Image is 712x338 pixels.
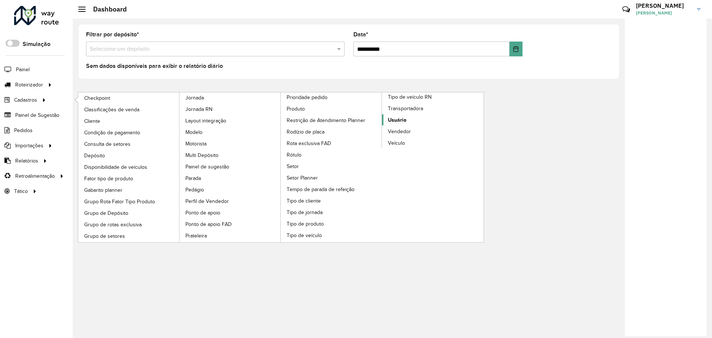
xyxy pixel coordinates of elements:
[388,139,405,147] span: Veículo
[281,103,382,114] a: Produto
[84,94,110,102] span: Checkpoint
[84,129,140,137] span: Condição de pagamento
[185,140,207,148] span: Motorista
[281,161,382,172] a: Setor
[78,196,180,207] a: Grupo Rota Fator Tipo Produto
[78,115,180,127] a: Cliente
[179,184,281,195] a: Pedágio
[84,106,139,114] span: Classificações de venda
[287,93,327,101] span: Prioridade pedido
[179,92,382,242] a: Prioridade pedido
[185,151,218,159] span: Multi Depósito
[185,232,207,240] span: Prateleira
[185,94,204,102] span: Jornada
[287,117,365,124] span: Restrição de Atendimento Planner
[179,230,281,241] a: Prateleira
[14,127,33,134] span: Pedidos
[179,219,281,230] a: Ponto de apoio FAD
[636,10,692,16] span: [PERSON_NAME]
[78,92,281,242] a: Jornada
[179,127,281,138] a: Modelo
[78,161,180,173] a: Disponibilidade de veículos
[287,209,323,216] span: Tipo de jornada
[78,173,180,184] a: Fator tipo de produto
[15,81,43,89] span: Roteirizador
[185,174,201,182] span: Parada
[382,103,484,114] a: Transportadora
[78,92,180,104] a: Checkpoint
[179,196,281,207] a: Perfil de Vendedor
[382,137,484,148] a: Veículo
[78,104,180,115] a: Classificações de venda
[281,218,382,229] a: Tipo de produto
[84,140,131,148] span: Consulta de setores
[287,163,299,170] span: Setor
[281,149,382,160] a: Rótulo
[84,198,155,206] span: Grupo Rota Fator Tipo Produto
[78,150,180,161] a: Depósito
[353,30,368,39] label: Data
[185,105,212,113] span: Jornada RN
[287,140,331,147] span: Rota exclusiva FAD
[14,96,37,104] span: Cadastros
[281,138,382,149] a: Rota exclusiva FAD
[78,127,180,138] a: Condição de pagamento
[16,66,30,73] span: Painel
[179,161,281,172] a: Painel de sugestão
[281,115,382,126] a: Restrição de Atendimento Planner
[287,220,324,228] span: Tipo de produto
[287,174,318,182] span: Setor Planner
[388,116,406,124] span: Usuário
[281,172,382,183] a: Setor Planner
[287,128,324,136] span: Rodízio de placa
[281,195,382,206] a: Tipo de cliente
[179,173,281,184] a: Parada
[179,150,281,161] a: Multi Depósito
[86,30,139,39] label: Filtrar por depósito
[84,186,122,194] span: Gabarito planner
[185,197,229,205] span: Perfil de Vendedor
[84,209,128,217] span: Grupo de Depósito
[281,126,382,137] a: Rodízio de placa
[636,2,692,9] h3: [PERSON_NAME]
[287,105,305,113] span: Produto
[84,175,133,183] span: Fator tipo de produto
[15,111,59,119] span: Painel de Sugestão
[287,197,321,205] span: Tipo de cliente
[185,220,232,228] span: Ponto de apoio FAD
[78,184,180,196] a: Gabarito planner
[78,207,180,219] a: Grupo de Depósito
[388,128,411,135] span: Vendedor
[23,40,50,49] label: Simulação
[382,126,484,137] a: Vendedor
[179,104,281,115] a: Jornada RN
[185,117,226,125] span: Layout integração
[618,1,634,17] a: Contato Rápido
[84,152,105,160] span: Depósito
[287,186,355,193] span: Tempo de parada de refeição
[281,207,382,218] a: Tipo de jornada
[185,128,202,136] span: Modelo
[388,105,423,112] span: Transportadora
[84,163,147,171] span: Disponibilidade de veículos
[84,117,100,125] span: Cliente
[185,186,204,194] span: Pedágio
[15,157,38,165] span: Relatórios
[287,151,301,159] span: Rótulo
[84,232,125,240] span: Grupo de setores
[78,219,180,230] a: Grupo de rotas exclusiva
[78,230,180,242] a: Grupo de setores
[15,172,55,180] span: Retroalimentação
[15,142,43,150] span: Importações
[281,184,382,195] a: Tempo de parada de refeição
[78,138,180,150] a: Consulta de setores
[14,187,28,195] span: Tático
[281,230,382,241] a: Tipo de veículo
[179,138,281,149] a: Motorista
[179,207,281,218] a: Ponto de apoio
[84,221,142,229] span: Grupo de rotas exclusiva
[388,93,432,101] span: Tipo de veículo RN
[382,114,484,125] a: Usuário
[281,92,484,242] a: Tipo de veículo RN
[86,5,127,13] h2: Dashboard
